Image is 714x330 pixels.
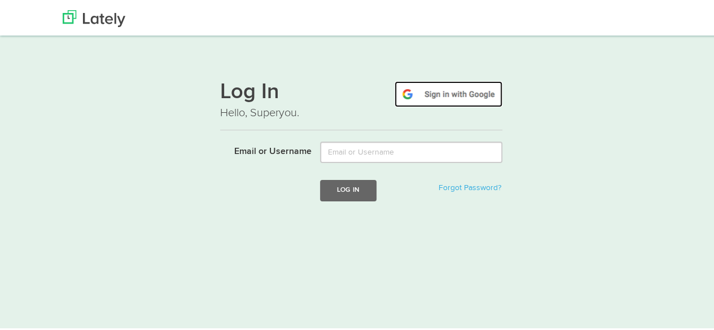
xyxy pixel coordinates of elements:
img: Lately [63,8,125,25]
img: google-signin.png [395,80,502,105]
button: Log In [320,178,376,199]
p: Hello, Superyou. [220,103,502,120]
h1: Log In [220,80,502,103]
label: Email or Username [212,140,312,157]
a: Forgot Password? [439,182,501,190]
input: Email or Username [320,140,502,161]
